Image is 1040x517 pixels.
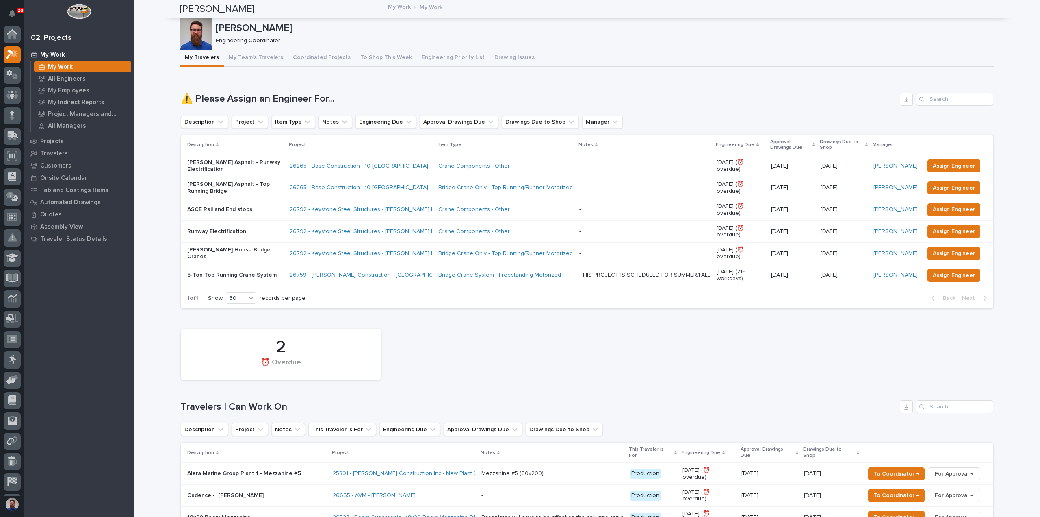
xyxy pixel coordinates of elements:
p: All Engineers [48,75,86,83]
button: For Approval → [928,489,980,502]
p: Item Type [438,140,461,149]
p: [PERSON_NAME] Asphalt - Runway Electrification [187,159,283,173]
p: Notes [578,140,593,149]
div: Search [916,93,993,106]
p: My Indirect Reports [48,99,104,106]
p: Projects [40,138,64,145]
span: Back [938,294,955,302]
p: [DATE] [771,250,814,257]
button: Engineering Due [355,116,416,129]
p: My Work [40,51,65,59]
a: Onsite Calendar [24,172,134,184]
button: Drawings Due to Shop [526,423,603,436]
p: [DATE] [821,161,839,170]
button: Assign Engineer [927,269,980,282]
div: 30 [226,294,246,303]
div: - [579,163,581,170]
p: Engineering Due [716,140,754,149]
a: Assembly View [24,220,134,233]
p: Project [289,140,306,149]
span: Next [962,294,980,302]
p: All Managers [48,122,86,130]
div: THIS PROJECT IS SCHEDULED FOR SUMMER/FALL OF 2026 [579,272,711,279]
button: Assign Engineer [927,225,980,238]
p: This Traveler is For [629,445,672,460]
p: Notes [481,448,495,457]
a: Bridge Crane Only - Top Running/Runner Motorized [438,250,573,257]
span: Assign Engineer [933,249,975,258]
p: Runway Electrification [187,228,283,235]
p: 1 of 1 [181,288,205,308]
p: Assembly View [40,223,83,231]
p: Description [187,448,214,457]
p: [DATE] [821,183,839,191]
a: Quotes [24,208,134,220]
a: 26265 - Base Construction - 10 [GEOGRAPHIC_DATA] [290,184,428,191]
div: ⏰ Overdue [195,358,367,375]
p: [DATE] (⏰ overdue) [717,203,764,217]
h1: Travelers I Can Work On [181,401,897,413]
div: 2 [195,337,367,358]
span: Assign Engineer [933,205,975,214]
p: My Employees [48,87,89,94]
p: [DATE] (⏰ overdue) [717,159,764,173]
span: For Approval → [935,491,973,500]
button: Notifications [4,5,21,22]
button: Back [925,294,959,302]
p: Customers [40,162,71,170]
button: users-avatar [4,496,21,513]
div: 02. Projects [31,34,71,43]
div: Production [630,469,661,479]
button: To Coordinator → [868,467,925,480]
span: For Approval → [935,469,973,479]
a: [PERSON_NAME] [873,272,918,279]
p: Onsite Calendar [40,175,87,182]
tr: Runway Electrification26792 - Keystone Steel Structures - [PERSON_NAME] House Crane Components - ... [181,220,993,242]
a: 26265 - Base Construction - 10 [GEOGRAPHIC_DATA] [290,163,428,170]
p: Alera Marine Group Plant 1 - Mezzanine #5 [187,470,326,477]
button: Description [181,116,228,129]
span: Assign Engineer [933,270,975,280]
p: ASCE Rail and End stops [187,206,283,213]
div: Production [630,491,661,501]
p: My Work [420,2,442,11]
button: Drawings Due to Shop [502,116,579,129]
a: 26792 - Keystone Steel Structures - [PERSON_NAME] House [290,228,448,235]
a: Bridge Crane System - Freestanding Motorized [438,272,561,279]
p: [DATE] (⏰ overdue) [682,489,735,503]
input: Search [916,400,993,413]
p: [DATE] [771,228,814,235]
p: Description [187,140,214,149]
p: 5-Ton Top Running Crane System [187,272,283,279]
div: Mezzanine #5 (60x200) [481,470,544,477]
button: Next [959,294,993,302]
p: [DATE] [821,249,839,257]
p: records per page [260,295,305,302]
a: Customers [24,159,134,172]
button: Project [232,423,268,436]
tr: [PERSON_NAME] Asphalt - Runway Electrification26265 - Base Construction - 10 [GEOGRAPHIC_DATA] Cr... [181,155,993,177]
h1: ⚠️ Please Assign an Engineer For... [181,93,897,105]
a: Traveler Status Details [24,233,134,245]
a: 26792 - Keystone Steel Structures - [PERSON_NAME] House [290,206,448,213]
button: My Travelers [180,50,224,67]
a: 26792 - Keystone Steel Structures - [PERSON_NAME] House [290,250,448,257]
p: Traveler Status Details [40,236,107,243]
p: Travelers [40,150,68,157]
a: Travelers [24,147,134,159]
a: Projects [24,135,134,147]
p: Manager [873,140,893,149]
p: [DATE] [821,270,839,279]
a: 26665 - AVM - [PERSON_NAME] [333,492,416,499]
a: All Managers [31,120,134,131]
button: Assign Engineer [927,203,980,216]
a: 26759 - [PERSON_NAME] Construction - [GEOGRAPHIC_DATA] Department 5T Bridge Crane [290,272,529,279]
a: [PERSON_NAME] [873,184,918,191]
a: Crane Components - Other [438,228,510,235]
div: - [579,184,581,191]
div: Notifications30 [10,10,21,23]
button: Drawing Issues [490,50,539,67]
p: [DATE] [804,469,823,477]
a: Fab and Coatings Items [24,184,134,196]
